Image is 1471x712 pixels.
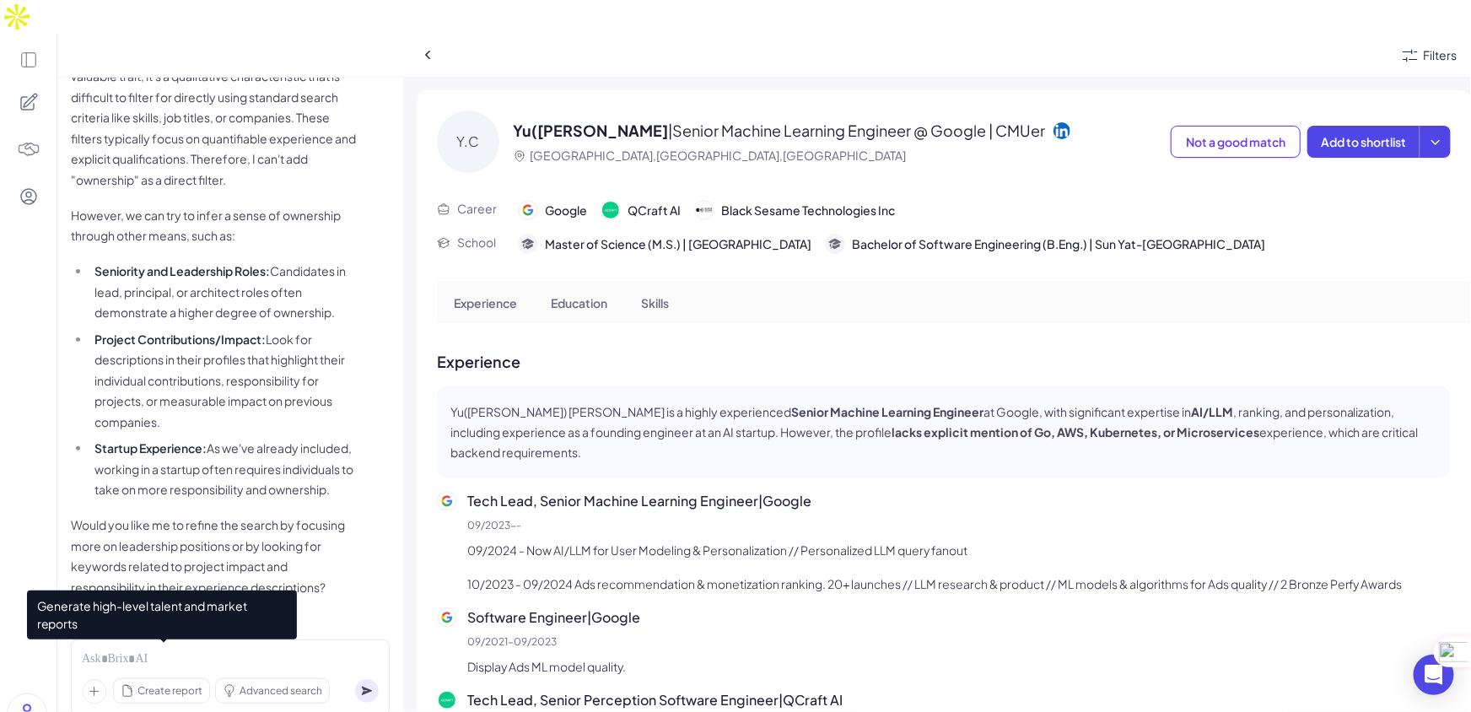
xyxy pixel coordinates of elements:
p: 09/2024 - Now AI/LLM for User Modeling & Personalization // Personalized LLM query fanout [467,540,1451,560]
span: Create report [137,683,202,699]
li: Look for descriptions in their profiles that highlight their individual contributions, responsibi... [90,329,358,433]
strong: Senior Machine Learning Engineer [791,404,983,419]
span: Advanced search [240,683,322,699]
p: [GEOGRAPHIC_DATA],[GEOGRAPHIC_DATA],[GEOGRAPHIC_DATA] [530,147,906,165]
li: As we've already included, working in a startup often requires individuals to take on more respon... [90,438,358,500]
button: Not a good match [1171,126,1301,158]
p: Career [457,200,497,218]
img: 公司logo [439,609,455,626]
p: Display Ads ML model quality. [467,656,1451,677]
p: 09/2023 - - [467,518,1451,533]
p: Experience [437,350,1451,373]
p: However, we can try to infer a sense of ownership through other means, such as: [71,205,358,246]
button: Add to shortlist [1307,126,1420,158]
span: QCraft AI [628,202,681,219]
span: Not a good match [1186,134,1285,149]
strong: Seniority and Leadership Roles: [94,263,270,278]
strong: lacks explicit mention of Go, AWS, Kubernetes, or Microservices [892,424,1259,440]
span: Yu([PERSON_NAME] [513,121,668,140]
img: 公司logo [439,493,455,510]
span: Black Sesame Technologies Inc [721,202,895,219]
p: I understand you're looking for candidates who have a strong sense of ownership. While "ownership... [71,24,358,190]
p: Software Engineer | Google [467,607,1451,628]
p: Tech Lead, Senior Machine Learning Engineer | Google [467,491,1451,511]
span: Master of Science (M.S.) | [GEOGRAPHIC_DATA] [545,235,811,253]
strong: Startup Experience: [94,440,207,456]
div: Open Intercom Messenger [1414,655,1454,695]
p: Tech Lead, Senior Perception Software Engineer | QCraft AI [467,690,1451,710]
strong: Project Contributions/Impact: [94,332,266,347]
img: 公司logo [602,202,619,218]
div: Filters [1424,46,1458,64]
img: 公司logo [696,202,713,218]
p: School [457,234,496,251]
span: Generate high-level talent and market reports [27,591,297,639]
div: Y.C [437,111,499,173]
p: Skills [641,294,669,312]
p: Experience [454,294,517,312]
img: 公司logo [439,692,455,709]
li: Candidates in lead, principal, or architect roles often demonstrate a higher degree of ownership. [90,261,358,323]
span: Google [545,202,587,219]
span: Add to shortlist [1321,134,1406,149]
p: Yu([PERSON_NAME]) [PERSON_NAME] is a highly experienced at Google, with significant expertise in ... [450,402,1437,462]
span: | Senior Machine Learning Engineer @ Google | CMUer [668,121,1045,140]
span: Bachelor of Software Engineering (B.Eng.) | Sun Yat-[GEOGRAPHIC_DATA] [852,235,1265,253]
strong: AI/LLM [1191,404,1233,419]
img: 4blF7nbYMBMHBwcHBwcHBwcHBwcHBwcHB4es+Bd0DLy0SdzEZwAAAABJRU5ErkJggg== [17,138,40,161]
p: Education [551,294,607,312]
p: 09/2021 - 09/2023 [467,634,1451,650]
p: 10/2023 - 09/2024 Ads recommendation & monetization ranking. 20+ launches // LLM research & produ... [467,574,1451,594]
img: 公司logo [520,202,536,218]
p: Would you like me to refine the search by focusing more on leadership positions or by looking for... [71,515,358,597]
